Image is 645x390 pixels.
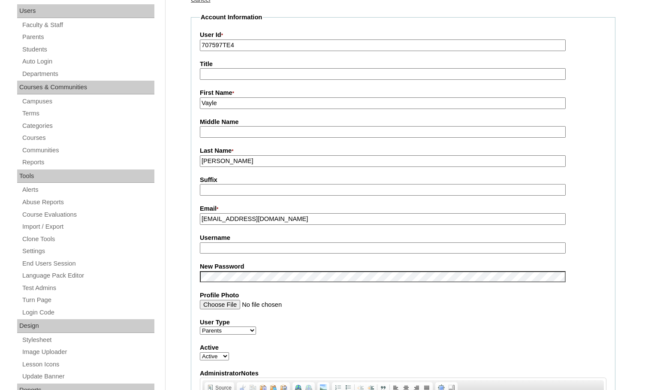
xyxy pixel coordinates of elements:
a: Clone Tools [21,234,154,245]
a: Course Evaluations [21,209,154,220]
a: Categories [21,121,154,131]
label: Title [200,60,606,69]
a: Parents [21,32,154,42]
div: Users [17,4,154,18]
label: New Password [200,262,606,271]
legend: Account Information [200,13,263,22]
label: Middle Name [200,118,606,127]
a: Reports [21,157,154,168]
a: Import / Export [21,221,154,232]
a: Communities [21,145,154,156]
div: Courses & Communities [17,81,154,94]
a: Faculty & Staff [21,20,154,30]
a: Courses [21,133,154,143]
a: Test Admins [21,283,154,293]
label: Active [200,343,606,352]
a: End Users Session [21,258,154,269]
a: Stylesheet [21,335,154,345]
a: Settings [21,246,154,257]
a: Alerts [21,184,154,195]
a: Abuse Reports [21,197,154,208]
a: Students [21,44,154,55]
label: Last Name [200,146,606,156]
a: Image Uploader [21,347,154,357]
label: Email [200,204,606,214]
label: First Name [200,88,606,98]
a: Turn Page [21,295,154,305]
a: Auto Login [21,56,154,67]
a: Language Pack Editor [21,270,154,281]
a: Campuses [21,96,154,107]
label: Suffix [200,175,606,184]
label: Profile Photo [200,291,606,300]
div: Design [17,319,154,333]
label: AdministratorNotes [200,369,606,378]
a: Departments [21,69,154,79]
a: Terms [21,108,154,119]
label: User Type [200,318,606,327]
a: Lesson Icons [21,359,154,370]
div: Tools [17,169,154,183]
a: Update Banner [21,371,154,382]
label: User Id [200,30,606,40]
a: Login Code [21,307,154,318]
label: Username [200,233,606,242]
